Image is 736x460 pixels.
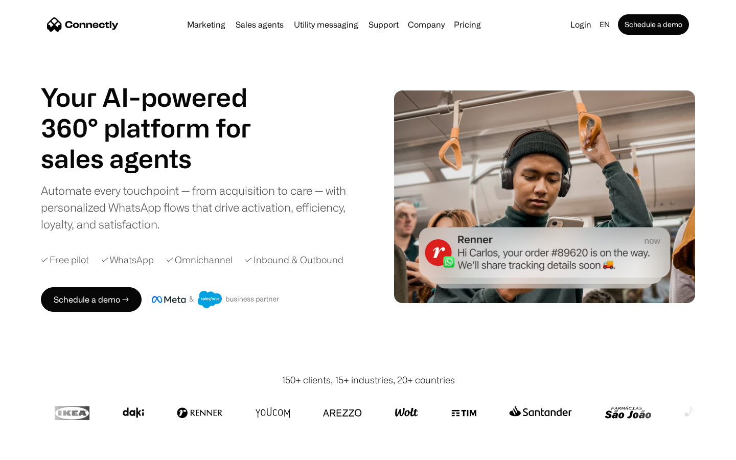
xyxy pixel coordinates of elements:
[566,17,595,32] a: Login
[450,20,485,29] a: Pricing
[41,143,276,174] div: 1 of 4
[364,20,403,29] a: Support
[600,17,610,32] div: en
[232,20,288,29] a: Sales agents
[20,442,61,456] ul: Language list
[152,291,280,308] img: Meta and Salesforce business partner badge.
[282,373,455,387] div: 150+ clients, 15+ industries, 20+ countries
[245,253,343,267] div: ✓ Inbound & Outbound
[290,20,362,29] a: Utility messaging
[101,253,154,267] div: ✓ WhatsApp
[41,287,142,312] a: Schedule a demo →
[183,20,229,29] a: Marketing
[618,14,689,35] a: Schedule a demo
[41,253,89,267] div: ✓ Free pilot
[405,17,448,32] div: Company
[41,182,363,233] div: Automate every touchpoint — from acquisition to care — with personalized WhatsApp flows that driv...
[166,253,233,267] div: ✓ Omnichannel
[595,17,616,32] div: en
[10,441,61,456] aside: Language selected: English
[408,17,445,32] div: Company
[41,143,276,174] h1: sales agents
[47,17,119,32] a: home
[41,82,276,143] h1: Your AI-powered 360° platform for
[41,143,276,174] div: carousel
